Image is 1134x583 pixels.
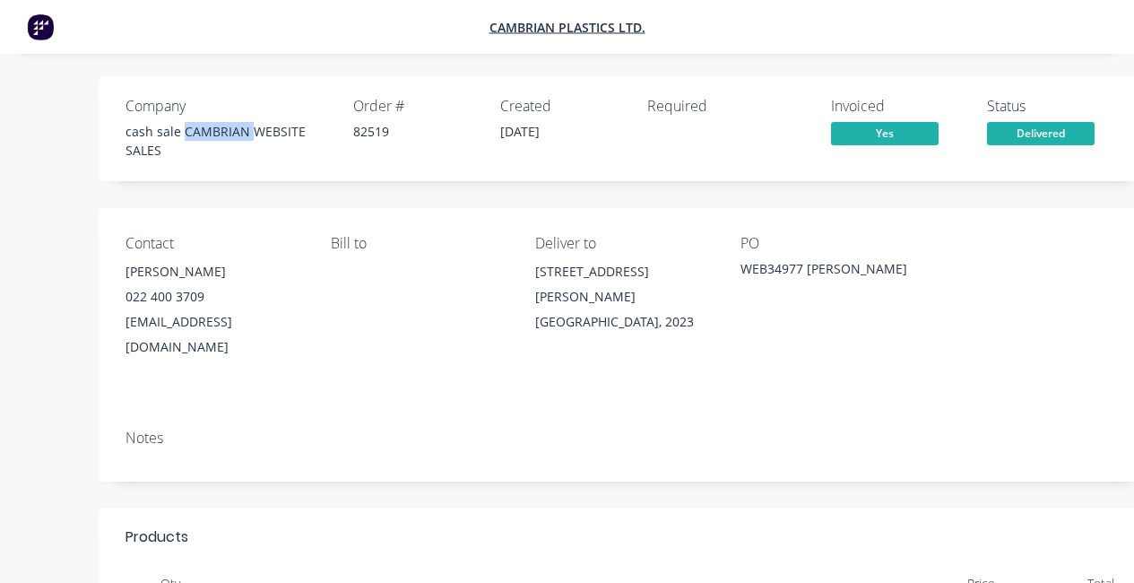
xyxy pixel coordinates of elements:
[500,98,626,115] div: Created
[535,235,712,252] div: Deliver to
[535,309,712,335] div: [GEOGRAPHIC_DATA], 2023
[500,123,540,140] span: [DATE]
[353,98,479,115] div: Order #
[126,284,302,309] div: 022 400 3709
[647,98,773,115] div: Required
[353,122,479,141] div: 82519
[27,13,54,40] img: Factory
[740,235,917,252] div: PO
[831,122,939,144] span: Yes
[987,122,1095,144] span: Delivered
[126,309,302,360] div: [EMAIL_ADDRESS][DOMAIN_NAME]
[331,235,507,252] div: Bill to
[535,259,712,309] div: [STREET_ADDRESS][PERSON_NAME]
[126,430,1121,447] div: Notes
[126,259,302,360] div: [PERSON_NAME]022 400 3709[EMAIL_ADDRESS][DOMAIN_NAME]
[740,259,917,284] div: WEB34977 [PERSON_NAME]
[126,122,332,160] div: cash sale CAMBRIAN WEBSITE SALES
[126,235,302,252] div: Contact
[987,98,1121,115] div: Status
[535,259,712,335] div: [STREET_ADDRESS][PERSON_NAME][GEOGRAPHIC_DATA], 2023
[126,98,332,115] div: Company
[126,526,188,548] div: Products
[831,98,965,115] div: Invoiced
[489,19,645,36] a: Cambrian Plastics Ltd.
[126,259,302,284] div: [PERSON_NAME]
